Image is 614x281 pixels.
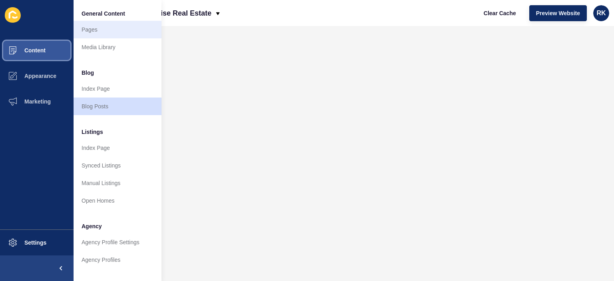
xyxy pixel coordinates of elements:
span: Preview Website [536,9,580,17]
span: Listings [82,128,103,136]
span: Clear Cache [484,9,516,17]
span: RK [596,9,606,17]
button: Preview Website [529,5,587,21]
span: General Content [82,10,125,18]
a: Pages [74,21,161,38]
a: Open Homes [74,192,161,209]
a: Manual Listings [74,174,161,192]
a: Index Page [74,139,161,157]
a: Synced Listings [74,157,161,174]
a: Agency Profiles [74,251,161,269]
span: Agency [82,222,102,230]
a: Media Library [74,38,161,56]
button: Clear Cache [477,5,523,21]
a: Index Page [74,80,161,98]
a: Agency Profile Settings [74,233,161,251]
span: Blog [82,69,94,77]
a: Blog Posts [74,98,161,115]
